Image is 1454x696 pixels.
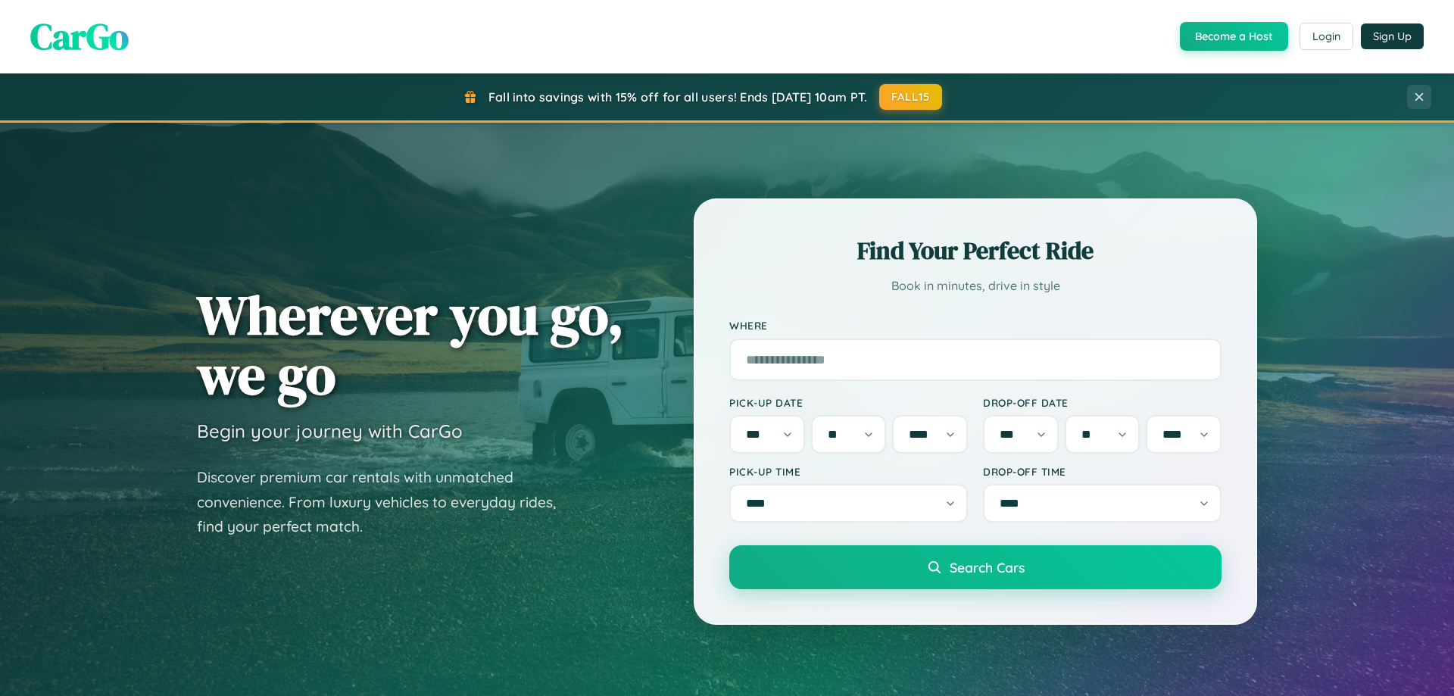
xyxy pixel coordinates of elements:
label: Where [729,320,1222,332]
span: Fall into savings with 15% off for all users! Ends [DATE] 10am PT. [488,89,868,105]
button: Search Cars [729,545,1222,589]
h1: Wherever you go, we go [197,285,624,404]
p: Discover premium car rentals with unmatched convenience. From luxury vehicles to everyday rides, ... [197,465,576,539]
button: Sign Up [1361,23,1424,49]
label: Drop-off Date [983,396,1222,409]
label: Drop-off Time [983,465,1222,478]
button: FALL15 [879,84,943,110]
button: Login [1300,23,1353,50]
label: Pick-up Time [729,465,968,478]
button: Become a Host [1180,22,1288,51]
span: Search Cars [950,559,1025,576]
h2: Find Your Perfect Ride [729,234,1222,267]
h3: Begin your journey with CarGo [197,420,463,442]
label: Pick-up Date [729,396,968,409]
p: Book in minutes, drive in style [729,275,1222,297]
span: CarGo [30,11,129,61]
